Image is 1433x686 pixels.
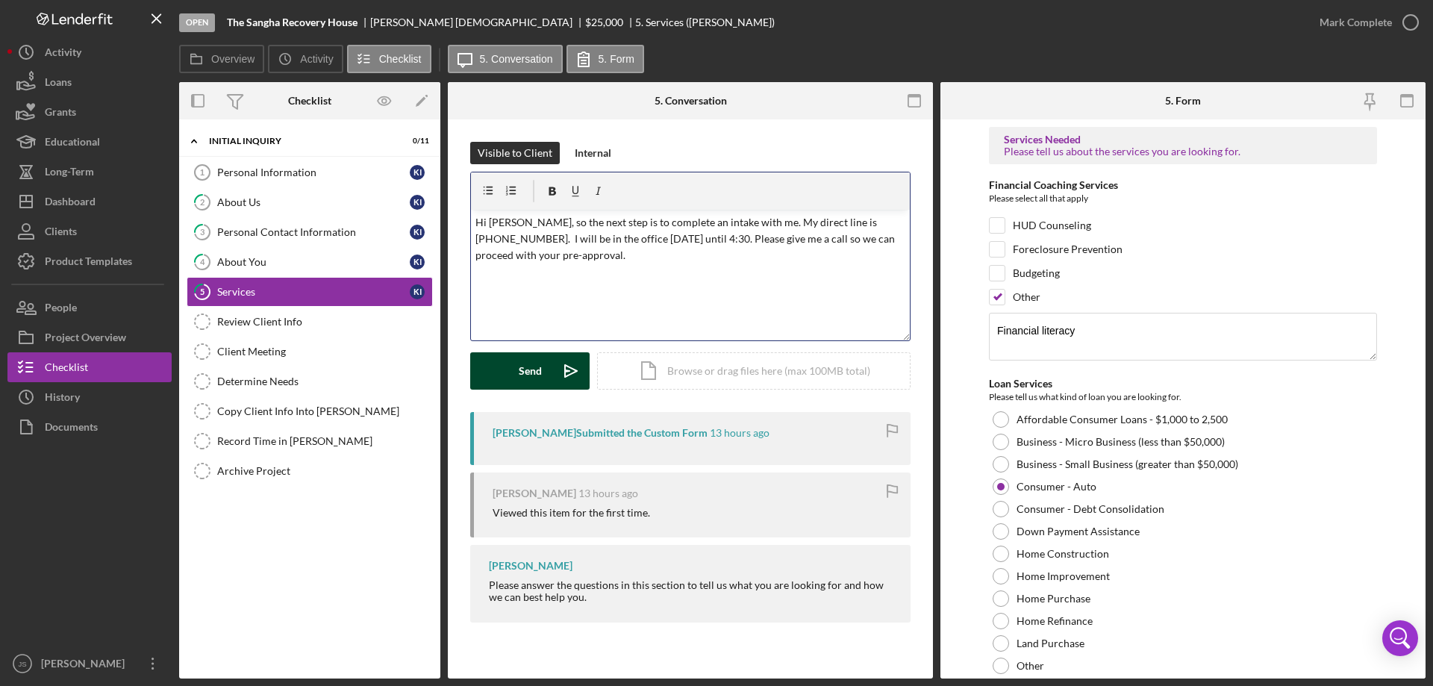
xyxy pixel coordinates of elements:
[410,195,425,210] div: K I
[217,435,432,447] div: Record Time in [PERSON_NAME]
[200,287,205,296] tspan: 5
[45,246,132,280] div: Product Templates
[45,216,77,250] div: Clients
[200,227,205,237] tspan: 3
[45,37,81,71] div: Activity
[211,53,255,65] label: Overview
[187,367,433,396] a: Determine Needs
[288,95,331,107] div: Checklist
[470,142,560,164] button: Visible to Client
[217,256,410,268] div: About You
[227,16,358,28] b: The Sangha Recovery House
[1017,548,1109,560] label: Home Construction
[1320,7,1392,37] div: Mark Complete
[187,337,433,367] a: Client Meeting
[217,196,410,208] div: About Us
[7,246,172,276] button: Product Templates
[200,197,205,207] tspan: 2
[7,322,172,352] button: Project Overview
[1017,458,1238,470] label: Business - Small Business (greater than $50,000)
[599,53,634,65] label: 5. Form
[1017,414,1228,425] label: Affordable Consumer Loans - $1,000 to 2,500
[7,187,172,216] button: Dashboard
[1382,620,1418,656] div: Open Intercom Messenger
[1017,503,1164,515] label: Consumer - Debt Consolidation
[489,560,572,572] div: [PERSON_NAME]
[7,97,172,127] button: Grants
[567,142,619,164] button: Internal
[7,216,172,246] button: Clients
[45,352,88,386] div: Checklist
[187,187,433,217] a: 2About UsKI
[585,16,623,28] span: $25,000
[45,157,94,190] div: Long-Term
[470,352,590,390] button: Send
[1165,95,1201,107] div: 5. Form
[1017,570,1110,582] label: Home Improvement
[1004,146,1362,158] div: Please tell us about the services you are looking for.
[200,257,205,266] tspan: 4
[187,277,433,307] a: 5ServicesKI
[480,53,553,65] label: 5. Conversation
[635,16,775,28] div: 5. Services ([PERSON_NAME])
[475,214,906,264] p: Hi [PERSON_NAME], so the next step is to complete an intake with me. My direct line is [PHONE_NUM...
[187,158,433,187] a: 1Personal InformationKI
[45,382,80,416] div: History
[410,284,425,299] div: K I
[179,13,215,32] div: Open
[187,396,433,426] a: Copy Client Info Into [PERSON_NAME]
[217,465,432,477] div: Archive Project
[7,67,172,97] a: Loans
[18,660,26,668] text: JS
[37,649,134,682] div: [PERSON_NAME]
[410,165,425,180] div: K I
[217,375,432,387] div: Determine Needs
[7,127,172,157] button: Educational
[655,95,727,107] div: 5. Conversation
[489,579,896,603] div: Please answer the questions in this section to tell us what you are looking for and how we can be...
[989,179,1377,191] div: Financial Coaching Services
[7,293,172,322] button: People
[187,217,433,247] a: 3Personal Contact InformationKI
[379,53,422,65] label: Checklist
[989,313,1377,361] textarea: Financial literacy
[179,45,264,73] button: Overview
[402,137,429,146] div: 0 / 11
[1305,7,1426,37] button: Mark Complete
[1017,615,1093,627] label: Home Refinance
[187,247,433,277] a: 4About YouKI
[566,45,644,73] button: 5. Form
[478,142,552,164] div: Visible to Client
[1017,637,1084,649] label: Land Purchase
[519,352,542,390] div: Send
[217,226,410,238] div: Personal Contact Information
[1013,242,1123,257] label: Foreclosure Prevention
[1017,481,1096,493] label: Consumer - Auto
[7,412,172,442] button: Documents
[448,45,563,73] button: 5. Conversation
[989,390,1377,405] div: Please tell us what kind of loan you are looking for.
[370,16,585,28] div: [PERSON_NAME] [DEMOGRAPHIC_DATA]
[45,67,72,101] div: Loans
[7,382,172,412] button: History
[493,487,576,499] div: [PERSON_NAME]
[7,157,172,187] button: Long-Term
[989,378,1377,390] div: Loan Services
[1013,290,1040,305] label: Other
[7,352,172,382] button: Checklist
[45,412,98,446] div: Documents
[45,187,96,220] div: Dashboard
[1017,526,1140,537] label: Down Payment Assistance
[410,255,425,269] div: K I
[710,427,769,439] time: 2025-10-06 05:14
[217,405,432,417] div: Copy Client Info Into [PERSON_NAME]
[7,37,172,67] a: Activity
[493,507,650,519] div: Viewed this item for the first time.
